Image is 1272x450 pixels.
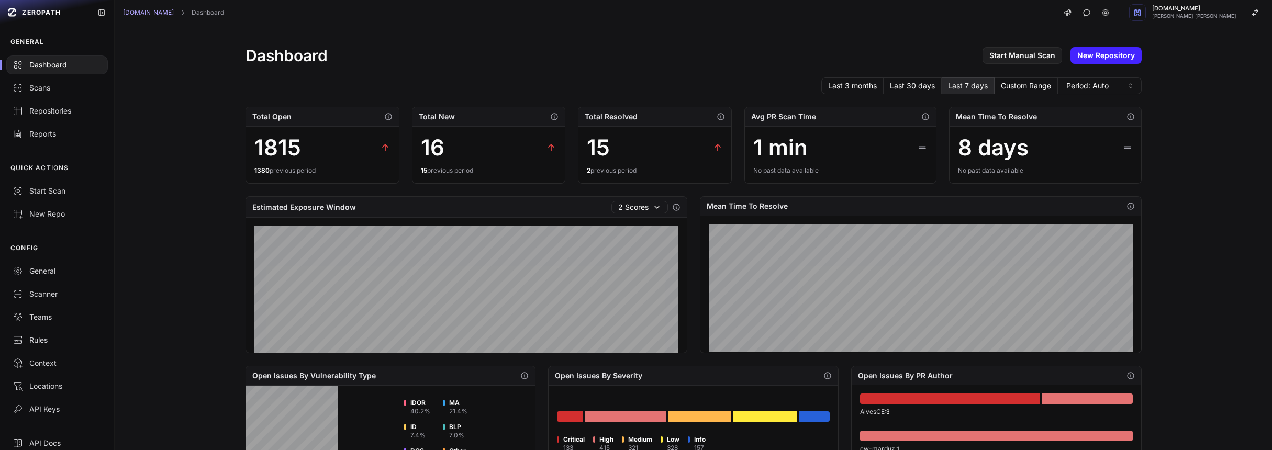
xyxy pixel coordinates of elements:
[10,164,69,172] p: QUICK ACTIONS
[13,83,102,93] div: Scans
[694,435,706,444] span: Info
[13,289,102,299] div: Scanner
[886,407,890,415] span: 3
[1152,6,1236,12] span: [DOMAIN_NAME]
[585,411,666,422] div: Go to issues list
[419,111,455,122] h2: Total New
[13,186,102,196] div: Start Scan
[956,111,1037,122] h2: Mean Time To Resolve
[751,111,816,122] h2: Avg PR Scan Time
[410,399,430,407] span: IDOR
[753,135,808,160] div: 1 min
[252,111,292,122] h2: Total Open
[254,166,390,175] div: previous period
[587,166,590,174] span: 2
[585,111,638,122] h2: Total Resolved
[449,407,467,415] div: 21.4 %
[555,370,642,381] h2: Open Issues By Severity
[958,135,1029,160] div: 8 days
[587,135,610,160] div: 15
[995,77,1058,94] button: Custom Range
[557,411,583,422] div: Go to issues list
[421,166,427,174] span: 15
[799,411,830,422] div: Go to issues list
[252,370,376,381] h2: Open Issues By Vulnerability Type
[1126,82,1135,90] svg: caret sort,
[246,46,328,65] h1: Dashboard
[10,38,44,46] p: GENERAL
[123,8,224,17] nav: breadcrumb
[410,423,426,431] span: ID
[13,129,102,139] div: Reports
[753,166,928,175] div: No past data available
[1070,47,1142,64] a: New Repository
[13,266,102,276] div: General
[421,135,444,160] div: 16
[13,404,102,414] div: API Keys
[1066,81,1109,91] span: Period: Auto
[707,201,788,211] h2: Mean Time To Resolve
[192,8,224,17] a: Dashboard
[860,407,1133,416] div: AlvesCE :
[254,135,301,160] div: 1815
[13,60,102,70] div: Dashboard
[858,370,953,381] h2: Open Issues By PR Author
[254,166,270,174] span: 1380
[410,431,426,440] div: 7.4 %
[942,77,995,94] button: Last 7 days
[611,201,668,213] button: 2 Scores
[668,411,731,422] div: Go to issues list
[179,9,186,16] svg: chevron right,
[22,8,61,17] span: ZEROPATH
[733,411,797,422] div: Go to issues list
[4,4,89,21] a: ZEROPATH
[860,393,1040,404] div: Go to issues list
[13,381,102,391] div: Locations
[599,435,613,444] span: High
[13,106,102,116] div: Repositories
[421,166,557,175] div: previous period
[449,399,467,407] span: MA
[821,77,884,94] button: Last 3 months
[13,312,102,322] div: Teams
[1152,14,1236,19] span: [PERSON_NAME] [PERSON_NAME]
[449,423,464,431] span: BLP
[563,435,585,444] span: Critical
[587,166,723,175] div: previous period
[983,47,1062,64] a: Start Manual Scan
[884,77,942,94] button: Last 30 days
[10,244,38,252] p: CONFIG
[410,407,430,415] div: 40.2 %
[449,431,464,440] div: 7.0 %
[1042,393,1132,404] div: Go to issues list
[13,209,102,219] div: New Repo
[13,335,102,345] div: Rules
[123,8,174,17] a: [DOMAIN_NAME]
[628,435,652,444] span: Medium
[252,202,356,212] h2: Estimated Exposure Window
[667,435,679,444] span: Low
[860,431,1133,441] div: Go to issues list
[13,438,102,448] div: API Docs
[958,166,1132,175] div: No past data available
[13,358,102,368] div: Context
